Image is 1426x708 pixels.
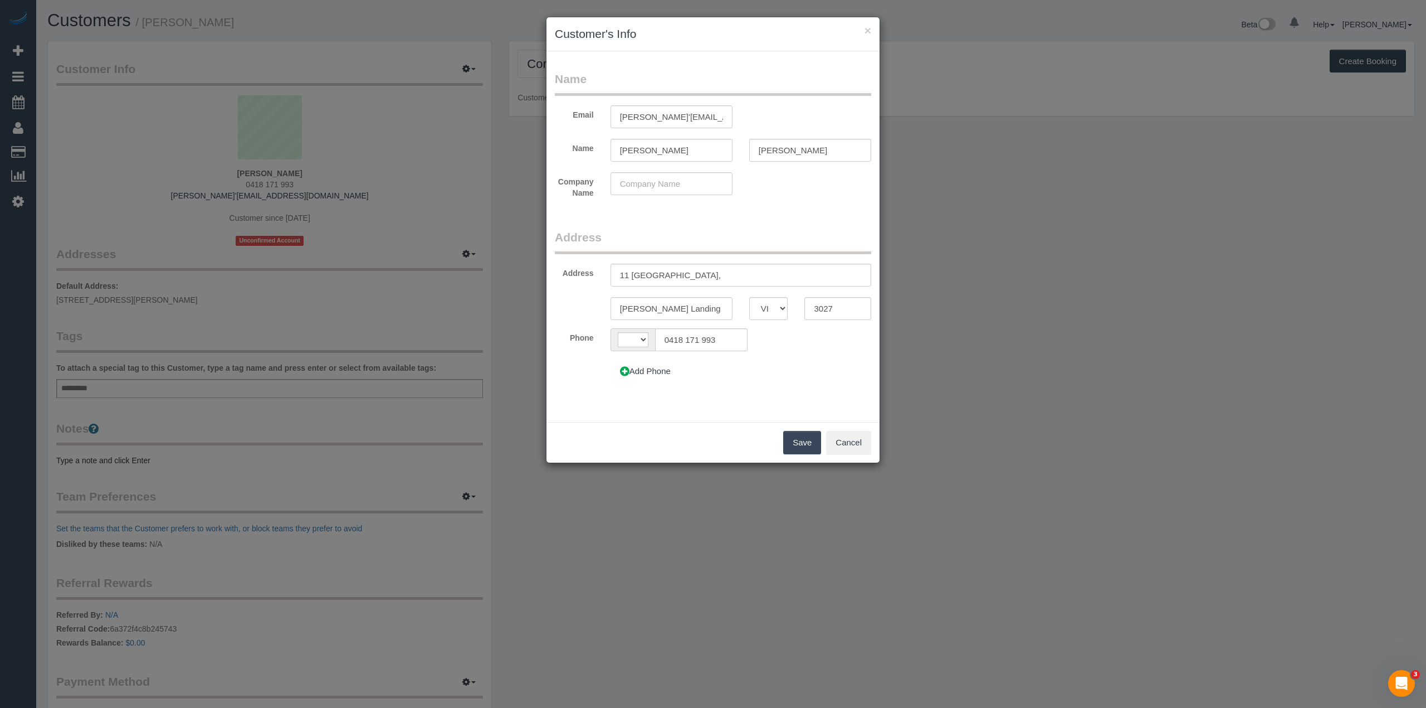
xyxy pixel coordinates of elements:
button: Save [783,431,821,454]
input: Company Name [611,172,732,195]
legend: Name [555,71,871,96]
label: Phone [546,328,602,343]
button: Add Phone [611,360,680,383]
input: Phone [655,328,748,351]
iframe: Intercom live chat [1388,670,1415,697]
span: 3 [1411,670,1420,679]
button: × [865,25,871,36]
input: City [611,297,732,320]
input: First Name [611,139,732,162]
label: Name [546,139,602,154]
input: Last Name [749,139,871,162]
sui-modal: Customer's Info [546,17,880,463]
label: Address [546,264,602,279]
label: Email [546,105,602,120]
label: Company Name [546,172,602,198]
legend: Address [555,229,871,254]
button: Cancel [826,431,871,454]
h3: Customer's Info [555,26,871,42]
input: Zip Code [804,297,871,320]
